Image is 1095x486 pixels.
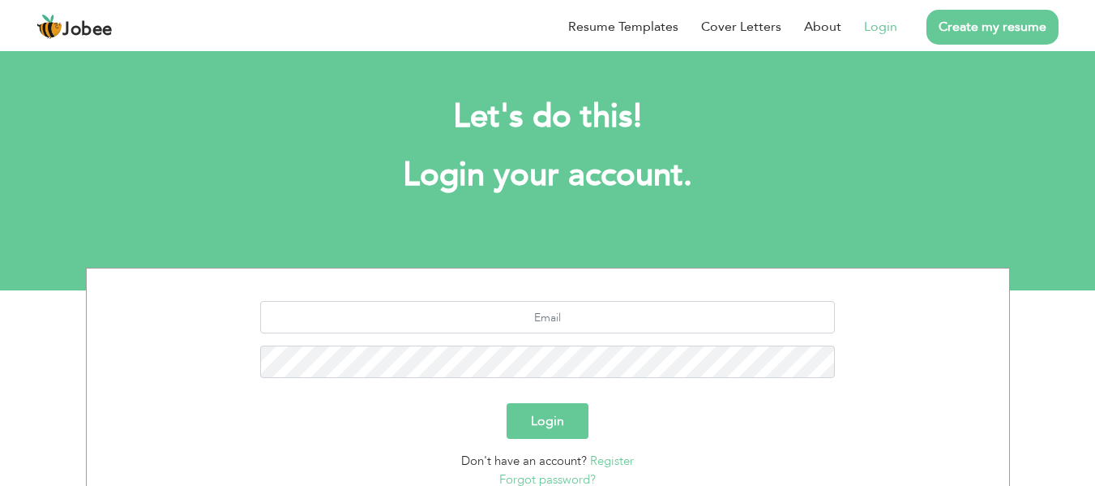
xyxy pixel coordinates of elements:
[804,17,841,37] a: About
[864,17,897,37] a: Login
[260,301,835,333] input: Email
[507,403,588,439] button: Login
[701,17,781,37] a: Cover Letters
[590,453,634,469] a: Register
[110,154,986,196] h1: Login your account.
[568,17,678,37] a: Resume Templates
[62,21,113,39] span: Jobee
[110,96,986,138] h2: Let's do this!
[36,14,62,40] img: jobee.io
[461,453,587,469] span: Don't have an account?
[926,10,1059,45] a: Create my resume
[36,14,113,40] a: Jobee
